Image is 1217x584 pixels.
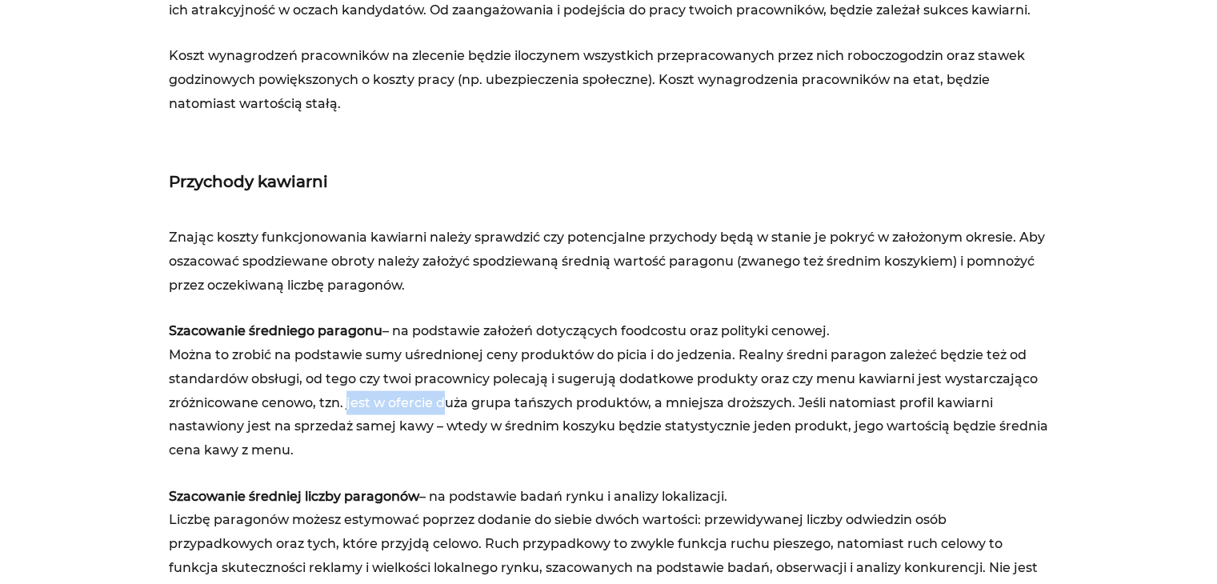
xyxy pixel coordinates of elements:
[169,43,1049,114] p: Koszt wynagrodzeń pracowników na zlecenie będzie iloczynem wszystkich przepracowanych przez nich ...
[169,488,419,503] strong: Szacowanie średniej liczby paragonów
[169,170,1049,191] h2: Przychody kawiarni
[169,322,382,338] strong: Szacowanie średniego paragonu
[169,225,1049,296] p: Znając koszty funkcjonowania kawiarni należy sprawdzić czy potencjalne przychody będą w stanie je...
[169,318,1049,461] p: – na podstawie założeń dotyczących foodcostu oraz polityki cenowej. Można to zrobić na podstawie ...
